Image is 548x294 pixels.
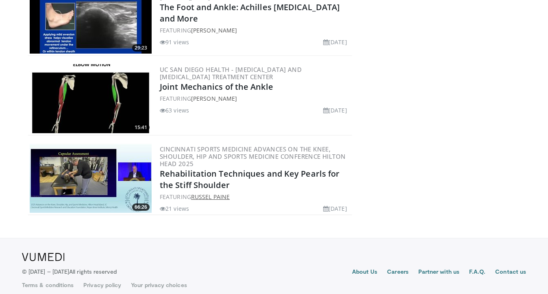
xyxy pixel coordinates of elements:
[323,38,347,46] li: [DATE]
[323,204,347,213] li: [DATE]
[160,106,189,115] li: 63 views
[191,193,230,201] a: Russel Paine
[160,65,302,81] a: UC San Diego Health - [MEDICAL_DATA] and [MEDICAL_DATA] Treatment Center
[132,203,150,211] span: 66:26
[132,44,150,52] span: 29:23
[131,281,187,289] a: Your privacy choices
[160,168,339,190] a: Rehabilitation Techniques and Key Pearls for the Stiff Shoulder
[387,268,409,277] a: Careers
[352,268,378,277] a: About Us
[160,204,189,213] li: 21 views
[83,281,121,289] a: Privacy policy
[160,38,189,46] li: 91 views
[191,95,237,102] a: [PERSON_NAME]
[160,192,350,201] div: FEATURING
[30,64,152,133] img: 1fe8d72c-b15c-4ead-9710-f7b1366b177a.300x170_q85_crop-smart_upscale.jpg
[160,26,350,35] div: FEATURING
[30,144,152,213] img: d6c52db6-6bf1-4ac9-a99c-80abac11df69.300x170_q85_crop-smart_upscale.jpg
[160,81,273,92] a: Joint Mechanics of the Ankle
[160,145,346,168] a: Cincinnati Sports Medicine Advances on the Knee, Shoulder, Hip and Sports Medicine Conference Hil...
[22,268,117,276] p: © [DATE] – [DATE]
[30,144,152,213] a: 66:26
[160,94,350,103] div: FEATURING
[191,26,237,34] a: [PERSON_NAME]
[469,268,485,277] a: F.A.Q.
[132,124,150,131] span: 15:41
[22,253,65,261] img: VuMedi Logo
[495,268,526,277] a: Contact us
[69,268,117,275] span: All rights reserved
[30,64,152,133] a: 15:41
[323,106,347,115] li: [DATE]
[160,2,340,24] a: The Foot and Ankle: Achilles [MEDICAL_DATA] and More
[22,281,74,289] a: Terms & conditions
[418,268,459,277] a: Partner with us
